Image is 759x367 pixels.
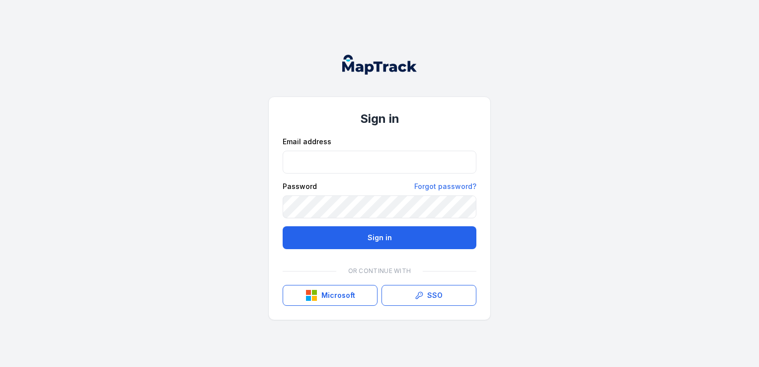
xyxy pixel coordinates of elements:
[283,285,378,306] button: Microsoft
[283,111,476,127] h1: Sign in
[326,55,433,75] nav: Global
[283,261,476,281] div: Or continue with
[283,182,317,191] label: Password
[283,226,476,249] button: Sign in
[283,137,331,147] label: Email address
[414,182,476,191] a: Forgot password?
[381,285,476,306] a: SSO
